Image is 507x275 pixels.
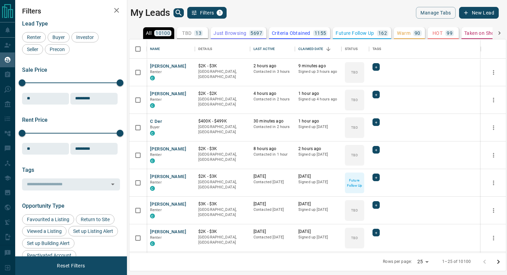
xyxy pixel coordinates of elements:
span: Reactivated Account [24,253,74,258]
button: search button [173,8,184,17]
span: Buyer [150,125,160,129]
div: Return to Site [76,214,115,225]
div: Buyer [48,32,70,42]
p: 1–25 of 10100 [442,259,471,265]
div: + [372,174,380,181]
p: Signed up [DATE] [298,207,338,213]
div: condos.ca [150,131,155,136]
p: All [146,31,151,36]
span: Lead Type [22,20,48,27]
p: Future Follow Up [336,31,374,36]
div: Tags [369,39,481,59]
div: condos.ca [150,214,155,218]
p: [GEOGRAPHIC_DATA], [GEOGRAPHIC_DATA] [198,124,247,135]
div: Status [341,39,369,59]
p: 13 [196,31,201,36]
p: $2K - $2K [198,91,247,97]
p: Contacted [DATE] [254,235,291,240]
span: + [375,91,377,98]
span: Renter [150,97,162,102]
button: Sort [324,44,333,54]
div: Claimed Date [298,39,324,59]
p: 1155 [315,31,326,36]
div: condos.ca [150,241,155,246]
span: Seller [24,47,41,52]
p: 4 hours ago [254,91,291,97]
p: 99 [447,31,453,36]
p: 1 hour ago [298,118,338,124]
div: Details [198,39,212,59]
span: + [375,202,377,208]
p: TBD [351,208,358,213]
span: + [375,119,377,126]
div: + [372,229,380,236]
span: Return to Site [78,217,112,222]
div: + [372,118,380,126]
p: Contacted in 3 hours [254,69,291,75]
span: Sale Price [22,67,47,73]
div: Precon [45,44,70,55]
button: [PERSON_NAME] [150,229,186,235]
div: Last Active [250,39,295,59]
span: Investor [74,35,96,40]
div: condos.ca [150,186,155,191]
p: [DATE] [254,201,291,207]
div: + [372,201,380,209]
p: HOT [433,31,443,36]
button: [PERSON_NAME] [150,91,186,97]
span: Renter [150,208,162,212]
p: [DATE] [254,174,291,179]
p: Contacted [DATE] [254,179,291,185]
button: more [488,95,499,105]
p: 8 hours ago [254,146,291,152]
p: 162 [378,31,387,36]
div: Reactivated Account [22,250,76,261]
span: + [375,63,377,70]
p: [GEOGRAPHIC_DATA], [GEOGRAPHIC_DATA] [198,152,247,163]
span: 1 [217,10,222,15]
button: more [488,150,499,160]
span: Renter [24,35,43,40]
span: Buyer [50,35,67,40]
button: Go to next page [491,255,505,269]
div: Name [150,39,160,59]
span: Viewed a Listing [24,228,64,234]
div: + [372,91,380,98]
span: Opportunity Type [22,203,64,209]
p: TBD [351,125,358,130]
p: 30 minutes ago [254,118,291,124]
div: Set up Listing Alert [68,226,118,236]
span: Renter [150,180,162,185]
div: + [372,146,380,154]
p: 5697 [250,31,262,36]
p: $3K - $3K [198,201,247,207]
p: Signed up [DATE] [298,179,338,185]
span: + [375,146,377,153]
p: Rows per page: [383,259,412,265]
p: Future Follow Up [346,178,364,188]
p: [GEOGRAPHIC_DATA], [GEOGRAPHIC_DATA] [198,97,247,107]
h1: My Leads [130,7,170,18]
p: Signed up [DATE] [298,235,338,240]
div: Claimed Date [295,39,341,59]
div: Last Active [254,39,275,59]
p: Contacted [DATE] [254,207,291,213]
button: more [488,233,499,243]
span: Tags [22,167,34,173]
button: [PERSON_NAME] [150,146,186,153]
span: Set up Listing Alert [71,228,116,234]
div: Status [345,39,358,59]
p: $2K - $3K [198,63,247,69]
p: [GEOGRAPHIC_DATA], [GEOGRAPHIC_DATA] [198,207,247,218]
div: Name [147,39,195,59]
button: more [488,67,499,78]
p: $400K - $499K [198,118,247,124]
p: Signed up [DATE] [298,124,338,130]
p: TBD [351,153,358,158]
span: Renter [150,153,162,157]
div: + [372,63,380,71]
p: Signed up 3 hours ago [298,69,338,75]
p: Just Browsing [213,31,246,36]
p: 1 hour ago [298,91,338,97]
div: condos.ca [150,76,155,80]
